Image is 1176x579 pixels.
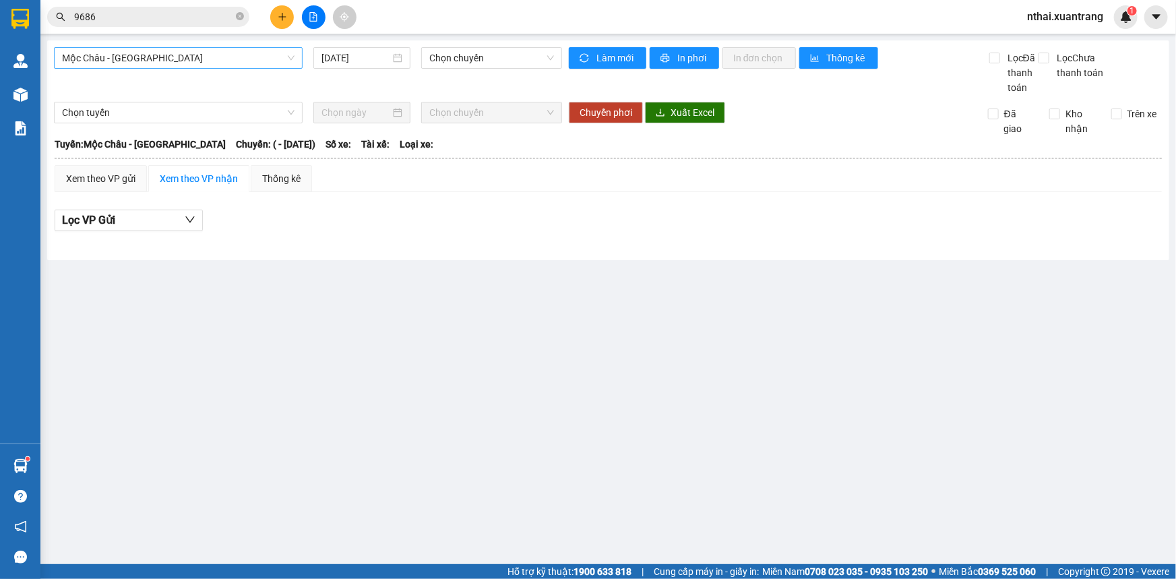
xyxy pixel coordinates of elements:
[340,12,349,22] span: aim
[939,564,1036,579] span: Miền Bắc
[74,9,233,24] input: Tìm tên, số ĐT hoặc mã đơn
[236,12,244,20] span: close-circle
[650,47,719,69] button: printerIn phơi
[11,9,29,29] img: logo-vxr
[1060,106,1101,136] span: Kho nhận
[13,121,28,135] img: solution-icon
[160,171,238,186] div: Xem theo VP nhận
[429,48,554,68] span: Chọn chuyến
[507,564,631,579] span: Hỗ trợ kỹ thuật:
[1016,8,1114,25] span: nthai.xuantrang
[236,11,244,24] span: close-circle
[978,566,1036,577] strong: 0369 525 060
[55,139,226,150] b: Tuyến: Mộc Châu - [GEOGRAPHIC_DATA]
[321,105,390,120] input: Chọn ngày
[1127,6,1137,16] sup: 1
[26,457,30,461] sup: 1
[302,5,326,29] button: file-add
[827,51,867,65] span: Thống kê
[580,53,591,64] span: sync
[999,106,1039,136] span: Đã giao
[361,137,390,152] span: Tài xế:
[14,490,27,503] span: question-circle
[400,137,433,152] span: Loại xe:
[13,54,28,68] img: warehouse-icon
[55,210,203,231] button: Lọc VP Gửi
[1002,51,1039,95] span: Lọc Đã thanh toán
[654,564,759,579] span: Cung cấp máy in - giấy in:
[429,102,554,123] span: Chọn chuyến
[185,214,195,225] span: down
[62,102,295,123] span: Chọn tuyến
[1129,6,1134,16] span: 1
[62,48,295,68] span: Mộc Châu - Mỹ Đình
[642,564,644,579] span: |
[56,12,65,22] span: search
[677,51,708,65] span: In phơi
[569,47,646,69] button: syncLàm mới
[810,53,822,64] span: bar-chart
[66,171,135,186] div: Xem theo VP gửi
[569,102,643,123] button: Chuyển phơi
[333,5,357,29] button: aim
[14,551,27,563] span: message
[326,137,351,152] span: Số xe:
[278,12,287,22] span: plus
[645,102,725,123] button: downloadXuất Excel
[262,171,301,186] div: Thống kê
[13,459,28,473] img: warehouse-icon
[1150,11,1163,23] span: caret-down
[596,51,636,65] span: Làm mới
[309,12,318,22] span: file-add
[270,5,294,29] button: plus
[799,47,878,69] button: bar-chartThống kê
[13,88,28,102] img: warehouse-icon
[1144,5,1168,29] button: caret-down
[574,566,631,577] strong: 1900 633 818
[1046,564,1048,579] span: |
[14,520,27,533] span: notification
[762,564,928,579] span: Miền Nam
[931,569,935,574] span: ⚪️
[1101,567,1111,576] span: copyright
[321,51,390,65] input: 11/10/2025
[660,53,672,64] span: printer
[236,137,315,152] span: Chuyến: ( - [DATE])
[1051,51,1113,80] span: Lọc Chưa thanh toán
[805,566,928,577] strong: 0708 023 035 - 0935 103 250
[1120,11,1132,23] img: icon-new-feature
[722,47,796,69] button: In đơn chọn
[62,212,115,228] span: Lọc VP Gửi
[1122,106,1163,121] span: Trên xe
